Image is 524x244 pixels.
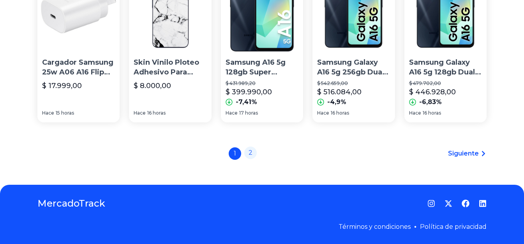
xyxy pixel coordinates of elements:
[423,110,441,116] span: 16 horas
[42,80,82,91] p: $ 17.999,00
[317,58,390,77] p: Samsung Galaxy A16 5g 256gb Dual Sim 8gb Ram Liberado
[317,110,329,116] span: Hace
[244,147,257,159] a: 2
[445,200,452,207] a: Twitter
[427,200,435,207] a: Instagram
[409,80,482,87] p: $ 479.702,00
[236,97,257,107] p: -7,41%
[409,58,482,77] p: Samsung Galaxy A16 5g 128gb Dual Sim 6gb Ram Liberado
[420,223,487,230] a: Política de privacidad
[479,200,487,207] a: LinkedIn
[462,200,469,207] a: Facebook
[339,223,411,230] a: Términos y condiciones
[409,87,456,97] p: $ 446.928,00
[409,110,421,116] span: Hace
[147,110,166,116] span: 16 horas
[448,149,487,158] a: Siguiente
[239,110,258,116] span: 17 horas
[226,110,238,116] span: Hace
[331,110,349,116] span: 16 horas
[42,58,115,77] p: Cargador Samsung 25w A06 A16 Flip Fold Tab Turbo Original
[42,110,54,116] span: Hace
[448,149,479,158] span: Siguiente
[226,58,298,77] p: Samsung A16 5g 128gb Super Amoled Libre!!!
[317,80,390,87] p: $ 542.659,00
[226,87,272,97] p: $ 399.990,00
[56,110,74,116] span: 15 horas
[327,97,346,107] p: -4,9%
[134,80,171,91] p: $ 8.000,00
[419,97,442,107] p: -6,83%
[134,110,146,116] span: Hace
[317,87,362,97] p: $ 516.084,00
[37,197,105,210] a: MercadoTrack
[226,80,298,87] p: $ 431.989,20
[134,58,206,77] p: Skin Vinilo Ploteo Adhesivo Para Samsung A16 5g Antirayones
